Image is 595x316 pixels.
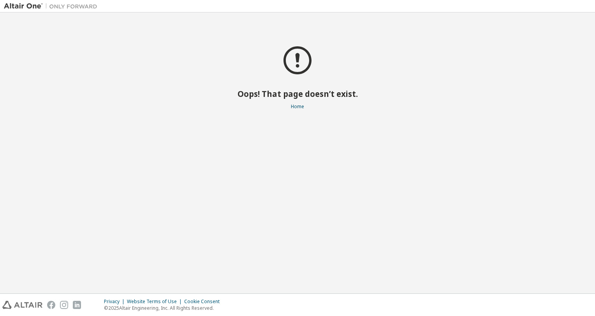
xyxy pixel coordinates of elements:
[60,301,68,309] img: instagram.svg
[4,2,101,10] img: Altair One
[4,89,591,99] h2: Oops! That page doesn’t exist.
[47,301,55,309] img: facebook.svg
[104,298,127,305] div: Privacy
[291,103,304,110] a: Home
[184,298,224,305] div: Cookie Consent
[2,301,42,309] img: altair_logo.svg
[127,298,184,305] div: Website Terms of Use
[73,301,81,309] img: linkedin.svg
[104,305,224,311] p: © 2025 Altair Engineering, Inc. All Rights Reserved.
